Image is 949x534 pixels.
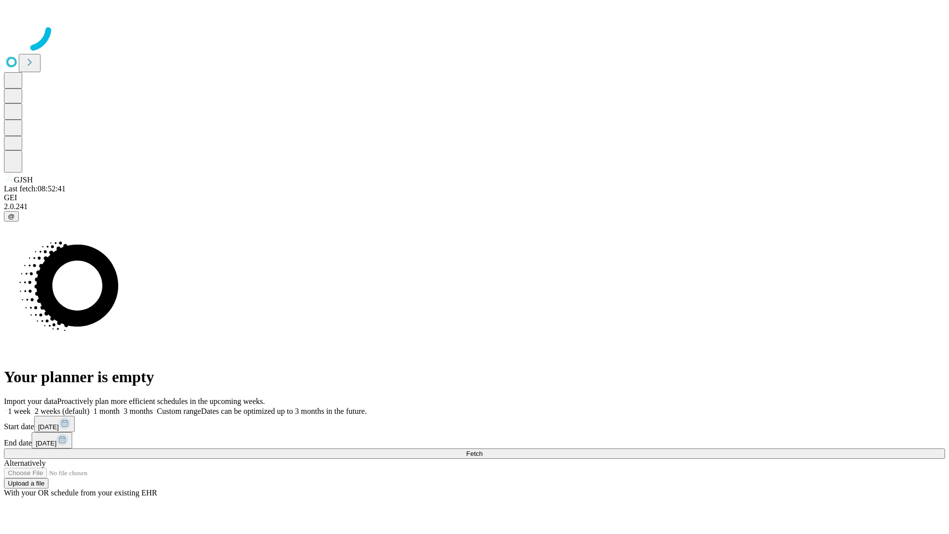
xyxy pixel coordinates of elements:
[4,397,57,405] span: Import your data
[4,459,45,467] span: Alternatively
[201,407,367,415] span: Dates can be optimized up to 3 months in the future.
[57,397,265,405] span: Proactively plan more efficient schedules in the upcoming weeks.
[4,368,945,386] h1: Your planner is empty
[124,407,153,415] span: 3 months
[14,176,33,184] span: GJSH
[8,407,31,415] span: 1 week
[4,202,945,211] div: 2.0.241
[4,432,945,448] div: End date
[4,489,157,497] span: With your OR schedule from your existing EHR
[4,478,48,489] button: Upload a file
[466,450,482,457] span: Fetch
[38,423,59,431] span: [DATE]
[36,440,56,447] span: [DATE]
[4,416,945,432] div: Start date
[35,407,89,415] span: 2 weeks (default)
[4,448,945,459] button: Fetch
[93,407,120,415] span: 1 month
[4,211,19,222] button: @
[32,432,72,448] button: [DATE]
[8,213,15,220] span: @
[4,184,66,193] span: Last fetch: 08:52:41
[157,407,201,415] span: Custom range
[34,416,75,432] button: [DATE]
[4,193,945,202] div: GEI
